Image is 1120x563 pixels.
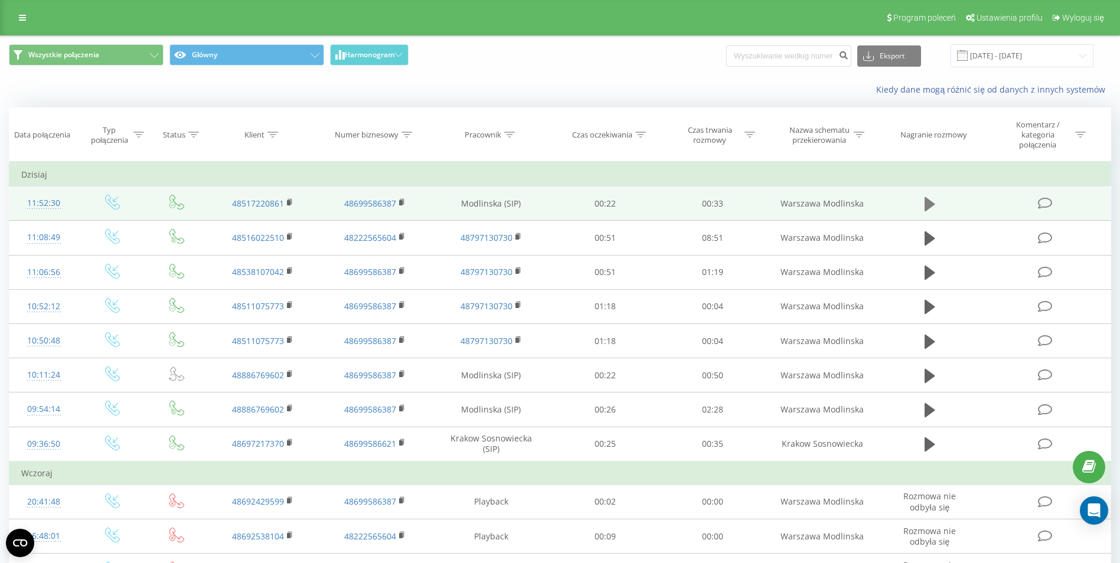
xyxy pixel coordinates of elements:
td: Warszawa Modlinska [766,221,878,255]
td: 00:26 [551,392,659,427]
a: 48797130730 [461,232,512,243]
a: 48511075773 [232,335,284,346]
a: 48699586387 [344,198,396,209]
a: 48697217370 [232,438,284,449]
a: 48886769602 [232,369,284,381]
div: Typ połączenia [89,125,130,145]
div: Czas trwania rozmowy [678,125,742,145]
div: Nagranie rozmowy [900,130,967,140]
td: 00:35 [659,427,766,461]
a: 48699586387 [344,369,396,381]
a: Kiedy dane mogą różnić się od danych z innych systemów [876,84,1111,95]
span: Ustawienia profilu [977,13,1043,22]
td: Wczoraj [9,461,1111,485]
div: Numer biznesowy [335,130,399,140]
td: Playback [431,485,551,519]
a: 48511075773 [232,300,284,312]
a: 48517220861 [232,198,284,209]
td: Warszawa Modlinska [766,186,878,221]
span: Wyloguj się [1062,13,1104,22]
input: Wyszukiwanie według numeru [726,45,851,67]
span: Wszystkie połączenia [28,50,99,60]
td: 00:51 [551,255,659,289]
span: Harmonogram [345,51,394,59]
td: Krakow Sosnowiecka (SIP) [431,427,551,461]
td: Warszawa Modlinska [766,485,878,519]
div: 09:36:50 [21,433,66,456]
td: Warszawa Modlinska [766,289,878,323]
td: 01:18 [551,289,659,323]
td: 01:19 [659,255,766,289]
a: 48692538104 [232,531,284,542]
td: Krakow Sosnowiecka [766,427,878,461]
td: 00:50 [659,358,766,392]
div: Klient [244,130,265,140]
div: 11:52:30 [21,192,66,215]
td: Dzisiaj [9,163,1111,186]
button: Eksport [857,45,921,67]
a: 48699586387 [344,266,396,277]
a: 48886769602 [232,404,284,415]
div: Czas oczekiwania [572,130,632,140]
a: 48699586387 [344,404,396,415]
a: 48699586387 [344,496,396,507]
a: 48797130730 [461,335,512,346]
div: Status [163,130,185,140]
div: 09:54:14 [21,398,66,421]
div: Komentarz / kategoria połączenia [1003,120,1072,150]
div: Data połączenia [14,130,70,140]
td: 00:00 [659,519,766,554]
td: 00:22 [551,358,659,392]
div: Pracownik [465,130,501,140]
td: Modlinska (SIP) [431,358,551,392]
td: Warszawa Modlinska [766,358,878,392]
div: 10:11:24 [21,364,66,387]
td: 00:25 [551,427,659,461]
div: 10:50:48 [21,329,66,352]
a: 48699586387 [344,335,396,346]
td: 00:33 [659,186,766,221]
td: 00:04 [659,324,766,358]
a: 48797130730 [461,266,512,277]
td: 02:28 [659,392,766,427]
a: 48516022510 [232,232,284,243]
td: Modlinska (SIP) [431,392,551,427]
div: 11:08:49 [21,226,66,249]
td: 01:18 [551,324,659,358]
button: Wszystkie połączenia [9,44,164,66]
button: Harmonogram [330,44,409,66]
a: 48699586387 [344,300,396,312]
td: Warszawa Modlinska [766,519,878,554]
td: Warszawa Modlinska [766,255,878,289]
td: Playback [431,519,551,554]
td: Warszawa Modlinska [766,324,878,358]
td: 00:22 [551,186,659,221]
div: Open Intercom Messenger [1080,496,1108,525]
td: 00:51 [551,221,659,255]
a: 48699586621 [344,438,396,449]
td: 08:51 [659,221,766,255]
span: Rozmowa nie odbyła się [903,525,956,547]
td: Modlinska (SIP) [431,186,551,221]
div: 16:48:01 [21,525,66,548]
div: 10:52:12 [21,295,66,318]
a: 48692429599 [232,496,284,507]
td: Warszawa Modlinska [766,392,878,427]
a: 48222565604 [344,531,396,542]
a: 48797130730 [461,300,512,312]
span: Program poleceń [893,13,956,22]
td: 00:02 [551,485,659,519]
td: 00:09 [551,519,659,554]
a: 48222565604 [344,232,396,243]
div: 11:06:56 [21,261,66,284]
div: 20:41:48 [21,490,66,513]
div: Nazwa schematu przekierowania [788,125,851,145]
button: Główny [169,44,324,66]
button: Open CMP widget [6,529,34,557]
a: 48538107042 [232,266,284,277]
td: 00:04 [659,289,766,323]
td: 00:00 [659,485,766,519]
span: Rozmowa nie odbyła się [903,490,956,512]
